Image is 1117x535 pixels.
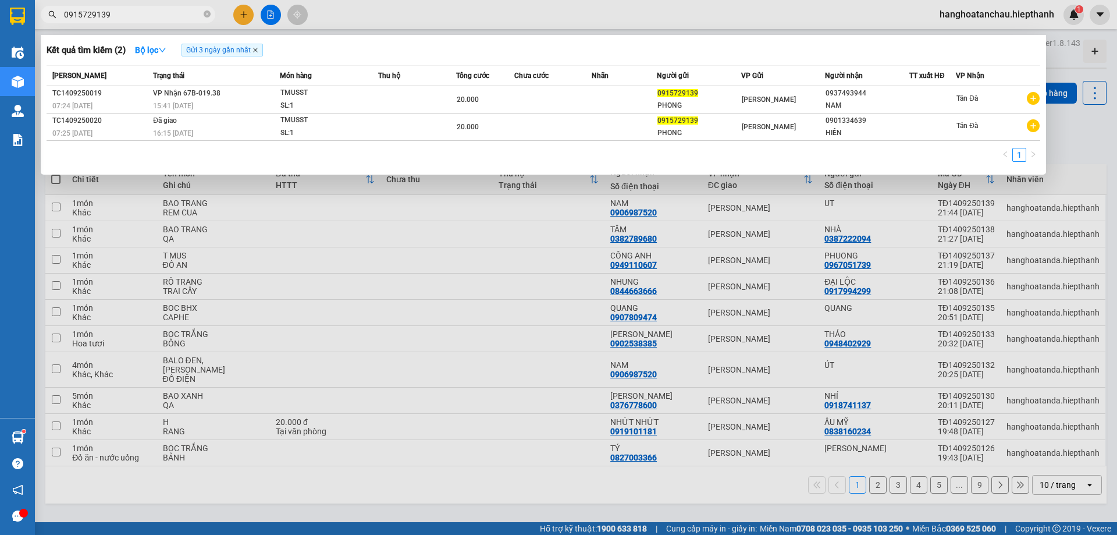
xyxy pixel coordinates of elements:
span: question-circle [12,458,23,469]
div: SL: 1 [280,100,368,112]
li: Previous Page [998,148,1012,162]
button: left [998,148,1012,162]
span: plus-circle [1027,119,1040,132]
li: Next Page [1026,148,1040,162]
div: SL: 1 [280,127,368,140]
img: warehouse-icon [12,431,24,444]
span: 16:15 [DATE] [153,129,193,137]
span: Tản Đà [956,122,978,130]
span: plus-circle [1027,92,1040,105]
img: warehouse-icon [12,76,24,88]
span: Tổng cước [456,72,489,80]
div: TC1409250019 [52,87,150,100]
span: Gửi 3 ngày gần nhất [182,44,263,56]
span: left [1002,151,1009,158]
span: VP Nhận 67B-019.38 [153,89,220,97]
span: 07:24 [DATE] [52,102,93,110]
span: right [1030,151,1037,158]
strong: Bộ lọc [135,45,166,55]
div: TC1409250020 [52,115,150,127]
img: warehouse-icon [12,105,24,117]
span: Nhãn [592,72,609,80]
button: right [1026,148,1040,162]
div: TMUSST [280,114,368,127]
div: 0901334639 [826,115,909,127]
input: Tìm tên, số ĐT hoặc mã đơn [64,8,201,21]
div: 0937493944 [826,87,909,100]
span: message [12,511,23,522]
span: Chưa cước [514,72,549,80]
span: VP Nhận [956,72,984,80]
span: 20.000 [457,123,479,131]
span: 07:25 [DATE] [52,129,93,137]
span: close-circle [204,9,211,20]
span: TT xuất HĐ [909,72,945,80]
span: Tản Đà [956,94,978,102]
div: PHONG [657,127,741,139]
span: Đã giao [153,116,177,125]
span: 20.000 [457,95,479,104]
img: solution-icon [12,134,24,146]
span: 0915729139 [657,89,698,97]
span: [PERSON_NAME] [52,72,106,80]
h3: Kết quả tìm kiếm ( 2 ) [47,44,126,56]
span: Thu hộ [378,72,400,80]
span: Người gửi [657,72,689,80]
li: 1 [1012,148,1026,162]
span: Người nhận [825,72,863,80]
span: [PERSON_NAME] [742,95,796,104]
span: VP Gửi [741,72,763,80]
button: Bộ lọcdown [126,41,176,59]
span: Món hàng [280,72,312,80]
span: notification [12,484,23,495]
sup: 1 [22,430,26,433]
span: close-circle [204,10,211,17]
span: close [252,47,258,53]
span: 15:41 [DATE] [153,102,193,110]
span: 0915729139 [657,116,698,125]
img: logo-vxr [10,8,25,25]
span: Trạng thái [153,72,184,80]
div: NAM [826,100,909,112]
span: search [48,10,56,19]
a: 1 [1013,148,1026,161]
span: [PERSON_NAME] [742,123,796,131]
img: warehouse-icon [12,47,24,59]
div: PHONG [657,100,741,112]
div: TMUSST [280,87,368,100]
span: down [158,46,166,54]
div: HIỀN [826,127,909,139]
